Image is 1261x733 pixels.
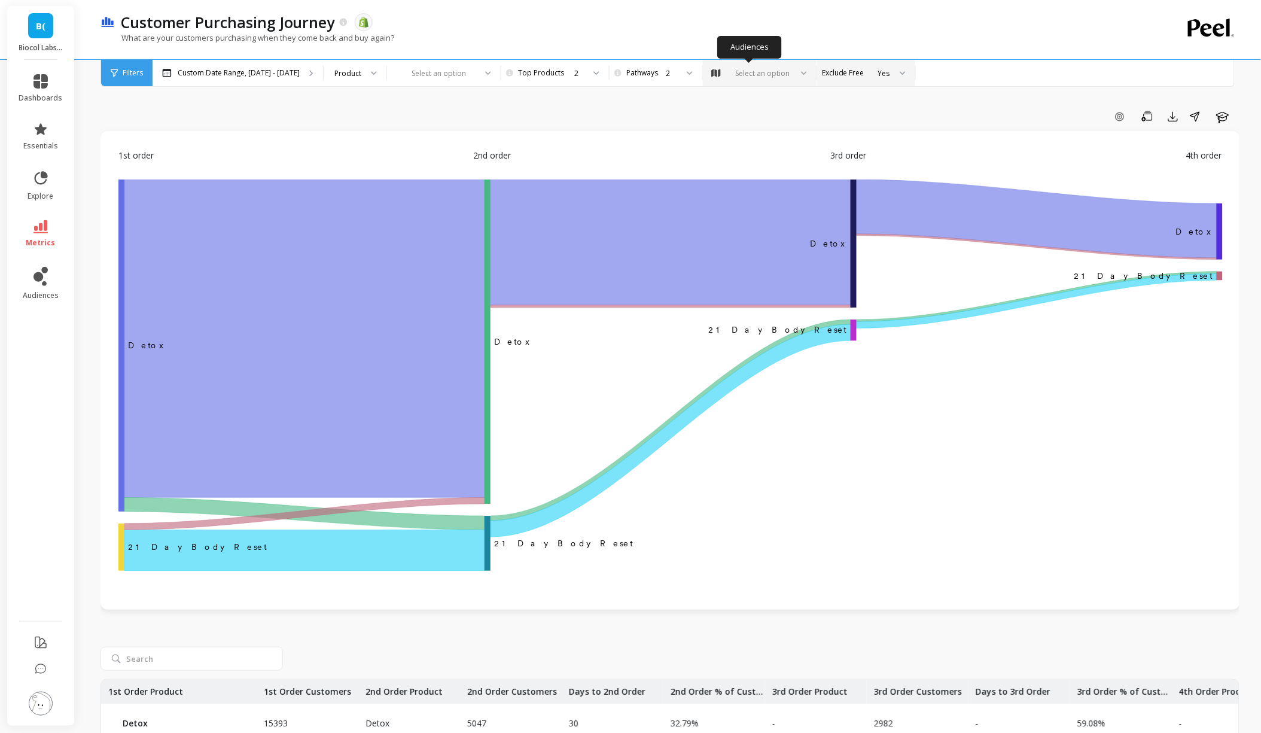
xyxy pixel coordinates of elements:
span: audiences [23,291,59,300]
p: Days to 3rd Order [968,680,1050,704]
text: ‌Detox [128,340,165,350]
div: Select an option [733,68,791,79]
p: 5047 [460,717,486,729]
text: ​Detox [810,239,847,248]
p: 3rd Order % of Customers Bought [1070,680,1172,704]
span: 4th order [1186,149,1222,162]
img: profile picture [29,692,53,716]
text: 21 Day Body Reset [1074,271,1213,281]
img: header icon [100,17,115,28]
text: Detox [1176,227,1213,236]
p: 2982 [867,717,893,729]
span: metrics [26,238,56,248]
input: Search [100,647,283,671]
text: 21 Day Body Reset [494,539,633,548]
p: 2nd Order % of Customers Bought [663,680,765,704]
text: ​21 Day Body Reset [708,326,847,335]
p: Customer Purchasing Journey [121,12,335,32]
p: 30 [562,717,578,729]
div: Product [334,68,361,79]
span: Filters [123,68,143,78]
p: Detox [358,717,448,729]
p: 3rd Order Product [765,680,848,704]
p: Custom Date Range, [DATE] - [DATE] [178,68,300,78]
p: 2nd Order Product [358,680,443,704]
text: Detox [494,337,531,346]
p: 3rd Order Customers [867,680,962,704]
span: essentials [23,141,58,151]
p: What are your customers purchasing when they come back and buy again? [100,32,394,43]
span: 1st order [118,149,154,162]
div: Yes [878,68,890,79]
svg: A chart. [118,180,1223,575]
p: Biocol Labs (US) [19,43,63,53]
span: 2nd order [473,149,511,162]
p: 1st Order Customers [257,680,351,704]
text: ‌21 Day Body Reset [128,542,267,552]
span: B( [36,19,45,33]
p: 32.79% [663,717,699,729]
p: - [968,717,979,729]
div: 2 [666,68,677,79]
img: api.shopify.svg [358,17,369,28]
p: 4th Order Product [1172,680,1255,704]
span: explore [28,191,54,201]
span: dashboards [19,93,63,103]
div: 2 [574,68,584,79]
p: 59.08% [1070,717,1105,729]
p: 1st Order Product [101,680,183,704]
p: - [765,717,855,729]
p: 2nd Order Customers [460,680,557,704]
img: audience_map.svg [711,69,721,78]
p: Days to 2nd Order [562,680,645,704]
p: Detox [123,717,242,729]
span: 3rd order [831,149,867,162]
p: 15393 [257,717,288,729]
